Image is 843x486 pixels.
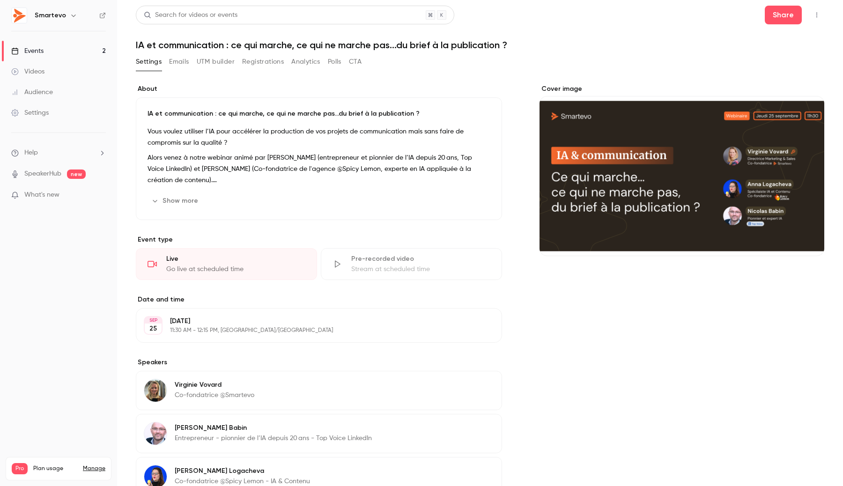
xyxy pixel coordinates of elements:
[24,190,59,200] span: What's new
[136,358,502,367] label: Speakers
[148,126,490,148] p: Vous voulez utiliser l’IA pour accélérer la production de vos projets de communication mais sans ...
[11,148,106,158] li: help-dropdown-opener
[136,39,824,51] h1: IA et communication : ce qui marche, ce qui ne marche pas...du brief à la publication ?
[351,265,490,274] div: Stream at scheduled time
[175,380,254,390] p: Virginie Vovard
[11,88,53,97] div: Audience
[540,84,824,94] label: Cover image
[166,254,305,264] div: Live
[11,46,44,56] div: Events
[144,379,167,402] img: Virginie Vovard
[145,317,162,324] div: SEP
[149,324,157,333] p: 25
[136,295,502,304] label: Date and time
[144,422,167,445] img: Nicolas Babin
[144,10,237,20] div: Search for videos or events
[12,8,27,23] img: Smartevo
[169,54,189,69] button: Emails
[33,465,77,472] span: Plan usage
[242,54,284,69] button: Registrations
[166,265,305,274] div: Go live at scheduled time
[148,109,490,118] p: IA et communication : ce qui marche, ce qui ne marche pas...du brief à la publication ?
[175,423,372,433] p: [PERSON_NAME] Babin
[291,54,320,69] button: Analytics
[170,327,452,334] p: 11:30 AM - 12:15 PM, [GEOGRAPHIC_DATA]/[GEOGRAPHIC_DATA]
[328,54,341,69] button: Polls
[35,11,66,20] h6: Smartevo
[11,67,44,76] div: Videos
[136,84,502,94] label: About
[175,477,310,486] p: Co-fondatrice @Spicy Lemon - IA & Contenu
[67,169,86,179] span: new
[170,317,452,326] p: [DATE]
[83,465,105,472] a: Manage
[148,193,204,208] button: Show more
[12,463,28,474] span: Pro
[321,248,502,280] div: Pre-recorded videoStream at scheduled time
[136,414,502,453] div: Nicolas Babin[PERSON_NAME] BabinEntrepreneur - pionnier de l’IA depuis 20 ans - Top Voice LinkedIn
[148,152,490,186] p: Alors venez à notre webinar animé par [PERSON_NAME] (entrepreneur et pionnier de l’IA depuis 20 a...
[349,54,362,69] button: CTA
[24,169,61,179] a: SpeakerHub
[11,108,49,118] div: Settings
[175,390,254,400] p: Co-fondatrice @Smartevo
[351,254,490,264] div: Pre-recorded video
[175,466,310,476] p: [PERSON_NAME] Logacheva
[197,54,235,69] button: UTM builder
[175,434,372,443] p: Entrepreneur - pionnier de l’IA depuis 20 ans - Top Voice LinkedIn
[136,54,162,69] button: Settings
[136,371,502,410] div: Virginie VovardVirginie VovardCo-fondatrice @Smartevo
[136,248,317,280] div: LiveGo live at scheduled time
[24,148,38,158] span: Help
[136,235,502,244] p: Event type
[765,6,802,24] button: Share
[540,84,824,256] section: Cover image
